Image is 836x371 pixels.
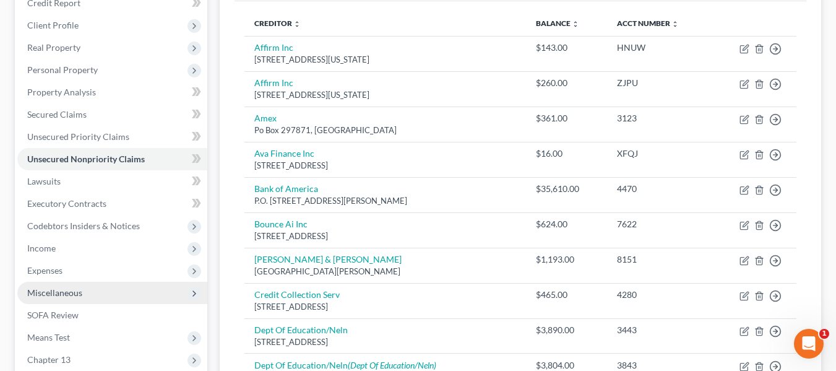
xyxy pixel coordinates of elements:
a: Ava Finance Inc [254,148,314,159]
span: Means Test [27,332,70,343]
div: HNUW [617,41,701,54]
div: [STREET_ADDRESS] [254,230,517,242]
a: Affirm Inc [254,77,293,88]
i: (Dept Of Education/Neln) [348,360,436,370]
div: [STREET_ADDRESS] [254,160,517,172]
a: Property Analysis [17,81,207,103]
a: [PERSON_NAME] & [PERSON_NAME] [254,254,402,264]
a: Dept Of Education/Neln(Dept Of Education/Neln) [254,360,436,370]
span: Client Profile [27,20,79,30]
div: ZJPU [617,77,701,89]
div: $260.00 [536,77,597,89]
span: Property Analysis [27,87,96,97]
a: SOFA Review [17,304,207,326]
span: 1 [819,329,829,339]
span: Executory Contracts [27,198,106,209]
div: [STREET_ADDRESS] [254,336,517,348]
div: $465.00 [536,289,597,301]
div: 3123 [617,112,701,124]
div: 8151 [617,253,701,266]
a: Acct Number unfold_more [617,19,679,28]
div: $3,890.00 [536,324,597,336]
div: $16.00 [536,147,597,160]
span: Personal Property [27,64,98,75]
i: unfold_more [572,20,579,28]
a: Bounce Ai Inc [254,219,308,229]
div: 4280 [617,289,701,301]
span: Lawsuits [27,176,61,186]
span: Secured Claims [27,109,87,120]
a: Credit Collection Serv [254,289,340,300]
div: $361.00 [536,112,597,124]
div: P.O. [STREET_ADDRESS][PERSON_NAME] [254,195,517,207]
a: Bank of America [254,183,318,194]
span: Chapter 13 [27,354,71,365]
span: Income [27,243,56,253]
a: Unsecured Nonpriority Claims [17,148,207,170]
a: Amex [254,113,277,123]
div: 3443 [617,324,701,336]
a: Executory Contracts [17,193,207,215]
span: Miscellaneous [27,287,82,298]
i: unfold_more [293,20,301,28]
div: [GEOGRAPHIC_DATA][PERSON_NAME] [254,266,517,277]
div: [STREET_ADDRESS][US_STATE] [254,89,517,101]
a: Creditor unfold_more [254,19,301,28]
span: Unsecured Nonpriority Claims [27,154,145,164]
div: 7622 [617,218,701,230]
div: $1,193.00 [536,253,597,266]
span: Real Property [27,42,80,53]
span: SOFA Review [27,310,79,320]
span: Unsecured Priority Claims [27,131,129,142]
div: [STREET_ADDRESS][US_STATE] [254,54,517,66]
div: XFQJ [617,147,701,160]
iframe: Intercom live chat [794,329,824,359]
div: $143.00 [536,41,597,54]
a: Secured Claims [17,103,207,126]
span: Expenses [27,265,62,276]
a: Dept Of Education/Neln [254,325,348,335]
div: $35,610.00 [536,183,597,195]
a: Unsecured Priority Claims [17,126,207,148]
i: unfold_more [671,20,679,28]
div: Po Box 297871, [GEOGRAPHIC_DATA] [254,124,517,136]
span: Codebtors Insiders & Notices [27,220,140,231]
a: Balance unfold_more [536,19,579,28]
div: [STREET_ADDRESS] [254,301,517,313]
div: 4470 [617,183,701,195]
div: $624.00 [536,218,597,230]
a: Lawsuits [17,170,207,193]
a: Affirm Inc [254,42,293,53]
